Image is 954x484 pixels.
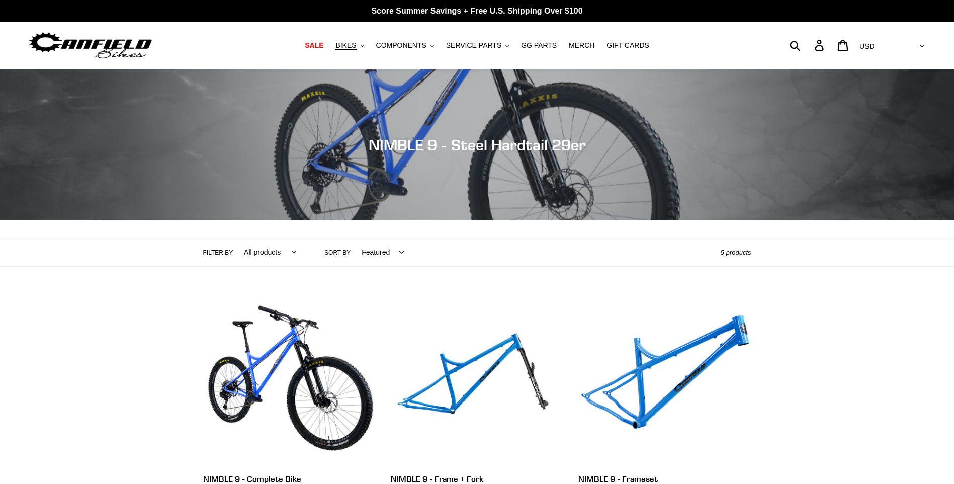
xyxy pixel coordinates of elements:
button: SERVICE PARTS [441,39,514,52]
img: Canfield Bikes [28,30,153,61]
span: SALE [305,41,323,50]
span: BIKES [335,41,356,50]
label: Filter by [203,248,233,257]
span: GG PARTS [521,41,557,50]
a: SALE [300,39,328,52]
a: MERCH [564,39,599,52]
span: MERCH [569,41,594,50]
input: Search [795,34,821,56]
span: NIMBLE 9 - Steel Hardtail 29er [369,136,586,154]
span: GIFT CARDS [606,41,649,50]
label: Sort by [324,248,351,257]
button: COMPONENTS [371,39,439,52]
span: COMPONENTS [376,41,426,50]
button: BIKES [330,39,369,52]
a: GIFT CARDS [601,39,654,52]
a: GG PARTS [516,39,562,52]
span: SERVICE PARTS [446,41,501,50]
span: 5 products [721,249,751,256]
